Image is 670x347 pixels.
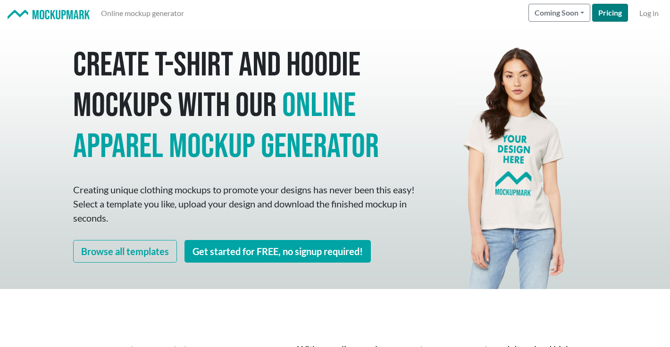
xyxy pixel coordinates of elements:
[73,240,177,263] a: Browse all templates
[97,4,188,23] a: Online mockup generator
[73,45,418,167] h1: Create T-shirt and hoodie mockups with our
[592,4,628,22] a: Pricing
[8,10,90,20] img: Mockup Mark
[184,240,371,263] a: Get started for FREE, no signup required!
[636,4,662,23] a: Log in
[456,26,573,289] img: Mockup Mark hero - your design here
[528,4,590,22] button: Coming Soon
[73,85,379,167] span: online apparel mockup generator
[73,182,418,225] p: Creating unique clothing mockups to promote your designs has never been this easy! Select a templ...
